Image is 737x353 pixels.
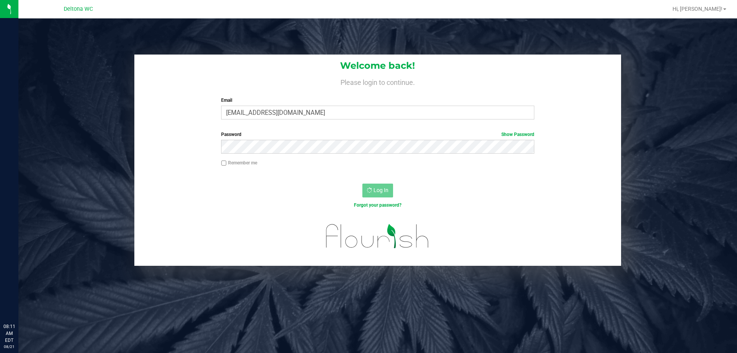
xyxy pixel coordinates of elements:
[501,132,534,137] a: Show Password
[134,61,621,71] h1: Welcome back!
[3,323,15,344] p: 08:11 AM EDT
[221,161,226,166] input: Remember me
[134,77,621,86] h4: Please login to continue.
[221,132,241,137] span: Password
[373,187,388,193] span: Log In
[3,344,15,350] p: 08/21
[64,6,93,12] span: Deltona WC
[317,217,438,256] img: flourish_logo.svg
[673,6,722,12] span: Hi, [PERSON_NAME]!
[221,159,257,166] label: Remember me
[362,184,393,197] button: Log In
[221,97,534,104] label: Email
[354,202,402,208] a: Forgot your password?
